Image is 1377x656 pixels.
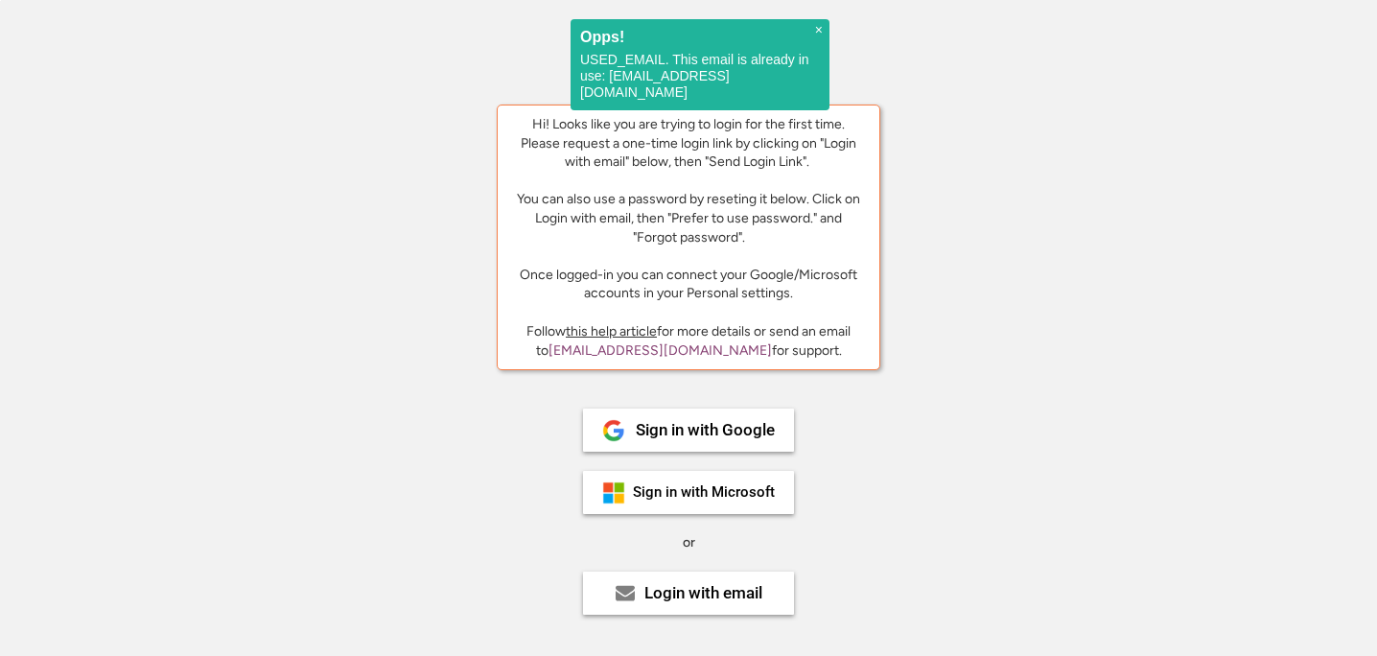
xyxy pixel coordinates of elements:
div: Hi! Looks like you are trying to login for the first time. Please request a one-time login link b... [512,115,865,303]
span: × [815,22,823,38]
p: USED_EMAIL. This email is already in use: [EMAIL_ADDRESS][DOMAIN_NAME] [580,52,820,101]
img: ms-symbollockup_mssymbol_19.png [602,481,625,504]
a: this help article [566,323,657,340]
div: Sign in with Google [636,422,775,438]
div: Follow for more details or send an email to for support. [512,322,865,360]
div: Login with email [644,585,762,601]
a: [EMAIL_ADDRESS][DOMAIN_NAME] [548,342,772,359]
h2: Opps! [580,29,820,45]
img: 1024px-Google__G__Logo.svg.png [602,419,625,442]
div: or [683,533,695,552]
div: Sign in with Microsoft [633,485,775,500]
